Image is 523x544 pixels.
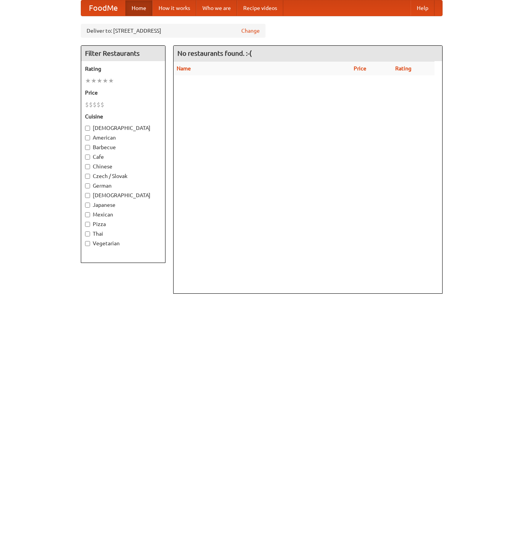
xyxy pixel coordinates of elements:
[85,124,161,132] label: [DEMOGRAPHIC_DATA]
[89,100,93,109] li: $
[85,145,90,150] input: Barbecue
[85,174,90,179] input: Czech / Slovak
[177,50,252,57] ng-pluralize: No restaurants found. :-(
[85,220,161,228] label: Pizza
[196,0,237,16] a: Who we are
[85,222,90,227] input: Pizza
[108,77,114,85] li: ★
[85,211,161,218] label: Mexican
[85,182,161,190] label: German
[85,163,161,170] label: Chinese
[85,164,90,169] input: Chinese
[85,134,161,141] label: American
[85,135,90,140] input: American
[85,77,91,85] li: ★
[97,77,102,85] li: ★
[85,126,90,131] input: [DEMOGRAPHIC_DATA]
[97,100,100,109] li: $
[85,172,161,180] label: Czech / Slovak
[85,155,90,160] input: Cafe
[85,143,161,151] label: Barbecue
[85,241,90,246] input: Vegetarian
[241,27,260,35] a: Change
[85,230,161,238] label: Thai
[81,24,266,38] div: Deliver to: [STREET_ADDRESS]
[85,193,90,198] input: [DEMOGRAPHIC_DATA]
[85,183,90,188] input: German
[177,65,191,72] a: Name
[91,77,97,85] li: ★
[85,231,90,236] input: Thai
[411,0,434,16] a: Help
[85,191,161,199] label: [DEMOGRAPHIC_DATA]
[85,153,161,161] label: Cafe
[85,65,161,73] h5: Rating
[81,46,165,61] h4: Filter Restaurants
[85,100,89,109] li: $
[237,0,283,16] a: Recipe videos
[93,100,97,109] li: $
[125,0,152,16] a: Home
[102,77,108,85] li: ★
[85,89,161,96] h5: Price
[85,113,161,120] h5: Cuisine
[85,240,161,247] label: Vegetarian
[152,0,196,16] a: How it works
[85,203,90,208] input: Japanese
[354,65,366,72] a: Price
[85,212,90,217] input: Mexican
[85,201,161,209] label: Japanese
[395,65,411,72] a: Rating
[81,0,125,16] a: FoodMe
[100,100,104,109] li: $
